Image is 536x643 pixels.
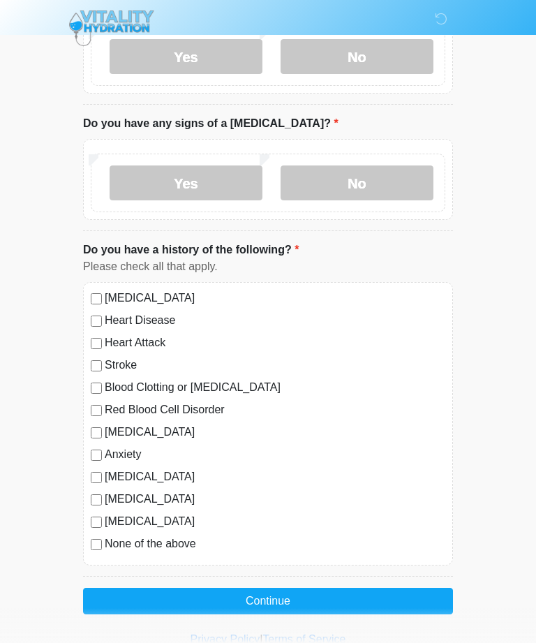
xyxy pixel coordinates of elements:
label: None of the above [105,535,445,552]
label: [MEDICAL_DATA] [105,468,445,485]
label: Heart Disease [105,312,445,329]
label: Yes [110,165,262,200]
label: [MEDICAL_DATA] [105,513,445,530]
input: Red Blood Cell Disorder [91,405,102,416]
label: Blood Clotting or [MEDICAL_DATA] [105,379,445,396]
label: Do you have any signs of a [MEDICAL_DATA]? [83,115,338,132]
label: No [281,165,433,200]
input: Heart Disease [91,316,102,327]
input: Stroke [91,360,102,371]
input: Blood Clotting or [MEDICAL_DATA] [91,383,102,394]
label: No [281,39,433,74]
input: Heart Attack [91,338,102,349]
label: Stroke [105,357,445,374]
label: Anxiety [105,446,445,463]
input: [MEDICAL_DATA] [91,427,102,438]
label: [MEDICAL_DATA] [105,491,445,508]
input: None of the above [91,539,102,550]
label: Red Blood Cell Disorder [105,401,445,418]
button: Continue [83,588,453,614]
input: [MEDICAL_DATA] [91,494,102,505]
div: Please check all that apply. [83,258,453,275]
input: [MEDICAL_DATA] [91,293,102,304]
label: Do you have a history of the following? [83,242,299,258]
label: Heart Attack [105,334,445,351]
input: [MEDICAL_DATA] [91,472,102,483]
img: Vitality Hydration Logo [69,10,154,46]
input: [MEDICAL_DATA] [91,517,102,528]
input: Anxiety [91,450,102,461]
label: [MEDICAL_DATA] [105,424,445,441]
label: [MEDICAL_DATA] [105,290,445,306]
label: Yes [110,39,262,74]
